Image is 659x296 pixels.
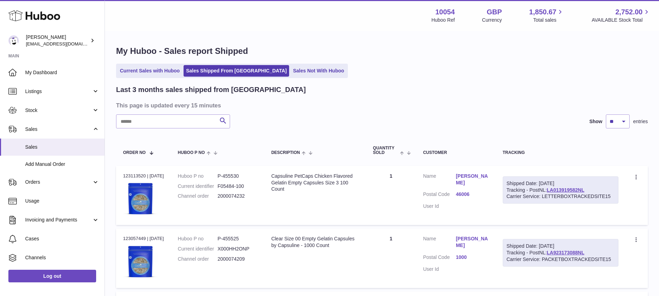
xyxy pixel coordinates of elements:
a: Sales Not With Huboo [291,65,346,77]
span: Stock [25,107,92,114]
dt: Huboo P no [178,173,218,179]
div: Shipped Date: [DATE] [507,243,615,249]
div: [PERSON_NAME] [26,34,89,47]
span: entries [633,118,648,125]
dt: Name [423,235,456,251]
td: 1 [366,166,416,225]
a: LA013919582NL [547,187,584,193]
span: Order No [123,150,146,155]
span: Orders [25,179,92,185]
div: Carrier Service: PACKETBOXTRACKEDSITE15 [507,256,615,263]
span: [EMAIL_ADDRESS][DOMAIN_NAME] [26,41,103,47]
span: Cases [25,235,99,242]
span: 2,752.00 [615,7,643,17]
a: 2,752.00 AVAILABLE Stock Total [592,7,651,23]
div: Customer [423,150,488,155]
span: Invoicing and Payments [25,217,92,223]
div: Capsuline PetCaps Chicken Flavored Gelatin Empty Capsules Size 3 100 Count [271,173,359,193]
dt: Current identifier [178,246,218,252]
a: LA923173088NL [547,250,584,255]
span: Listings [25,88,92,95]
span: My Dashboard [25,69,99,76]
span: Description [271,150,300,155]
a: 1,850.67 Total sales [529,7,565,23]
div: Clear Size 00 Empty Gelatin Capsules by Capsuline - 1000 Count [271,235,359,249]
span: 1,850.67 [529,7,557,17]
span: Add Manual Order [25,161,99,168]
dd: X000HH2ONP [217,246,257,252]
dt: Postal Code [423,191,456,199]
h1: My Huboo - Sales report Shipped [116,45,648,57]
a: 1000 [456,254,489,261]
img: internalAdmin-10054@internal.huboo.com [8,35,19,46]
h2: Last 3 months sales shipped from [GEOGRAPHIC_DATA] [116,85,306,94]
a: Sales Shipped From [GEOGRAPHIC_DATA] [184,65,289,77]
strong: GBP [487,7,502,17]
td: 1 [366,228,416,288]
span: Total sales [533,17,564,23]
strong: 10054 [435,7,455,17]
dd: P-455525 [217,235,257,242]
a: Current Sales with Huboo [117,65,182,77]
span: AVAILABLE Stock Total [592,17,651,23]
dd: 2000074209 [217,256,257,262]
span: Sales [25,126,92,133]
div: Tracking - PostNL: [503,176,618,204]
dd: P-455530 [217,173,257,179]
dt: Huboo P no [178,235,218,242]
dd: F05484-100 [217,183,257,190]
dt: User Id [423,203,456,210]
a: Log out [8,270,96,282]
div: 123057449 | [DATE] [123,235,164,242]
div: Tracking [503,150,618,155]
div: Huboo Ref [431,17,455,23]
dt: Name [423,173,456,188]
img: 1655819039.jpg [123,244,158,279]
dt: User Id [423,266,456,273]
label: Show [589,118,602,125]
dd: 2000074232 [217,193,257,199]
span: Sales [25,144,99,150]
div: Currency [482,17,502,23]
dt: Postal Code [423,254,456,262]
h3: This page is updated every 15 minutes [116,101,646,109]
span: Channels [25,254,99,261]
div: Tracking - PostNL: [503,239,618,267]
span: Usage [25,198,99,204]
div: Shipped Date: [DATE] [507,180,615,187]
dt: Current identifier [178,183,218,190]
a: [PERSON_NAME] [456,235,489,249]
div: Carrier Service: LETTERBOXTRACKEDSITE15 [507,193,615,200]
a: [PERSON_NAME] [456,173,489,186]
div: 123113520 | [DATE] [123,173,164,179]
dt: Channel order [178,193,218,199]
span: Quantity Sold [373,146,398,155]
a: 46006 [456,191,489,198]
dt: Channel order [178,256,218,262]
span: Huboo P no [178,150,205,155]
img: 1655819176.jpg [123,181,158,216]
